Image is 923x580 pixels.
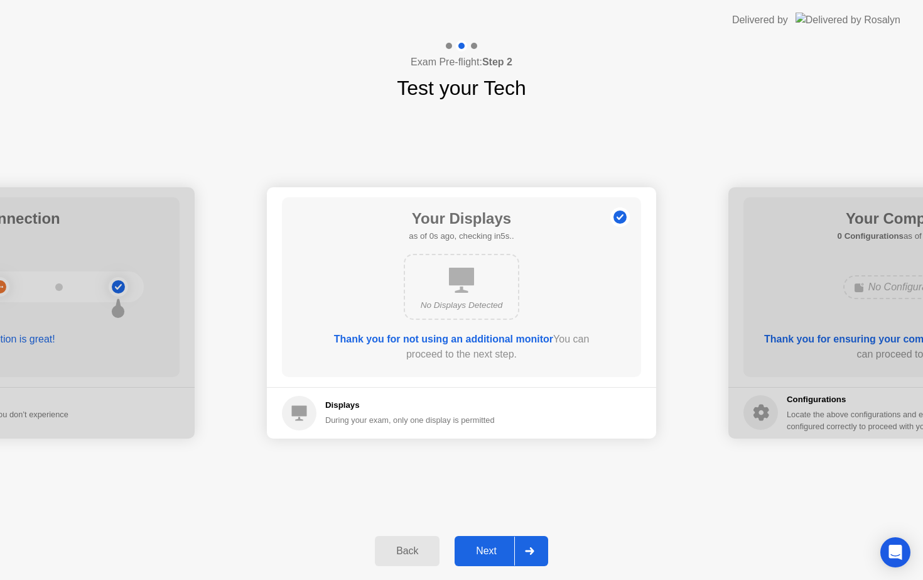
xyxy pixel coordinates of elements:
[415,299,508,312] div: No Displays Detected
[379,545,436,557] div: Back
[375,536,440,566] button: Back
[409,230,514,243] h5: as of 0s ago, checking in5s..
[325,414,495,426] div: During your exam, only one display is permitted
[334,334,553,344] b: Thank you for not using an additional monitor
[732,13,788,28] div: Delivered by
[880,537,910,567] div: Open Intercom Messenger
[458,545,514,557] div: Next
[482,57,512,67] b: Step 2
[397,73,526,103] h1: Test your Tech
[409,207,514,230] h1: Your Displays
[325,399,495,412] h5: Displays
[796,13,900,27] img: Delivered by Rosalyn
[411,55,512,70] h4: Exam Pre-flight:
[455,536,548,566] button: Next
[318,332,605,362] div: You can proceed to the next step.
